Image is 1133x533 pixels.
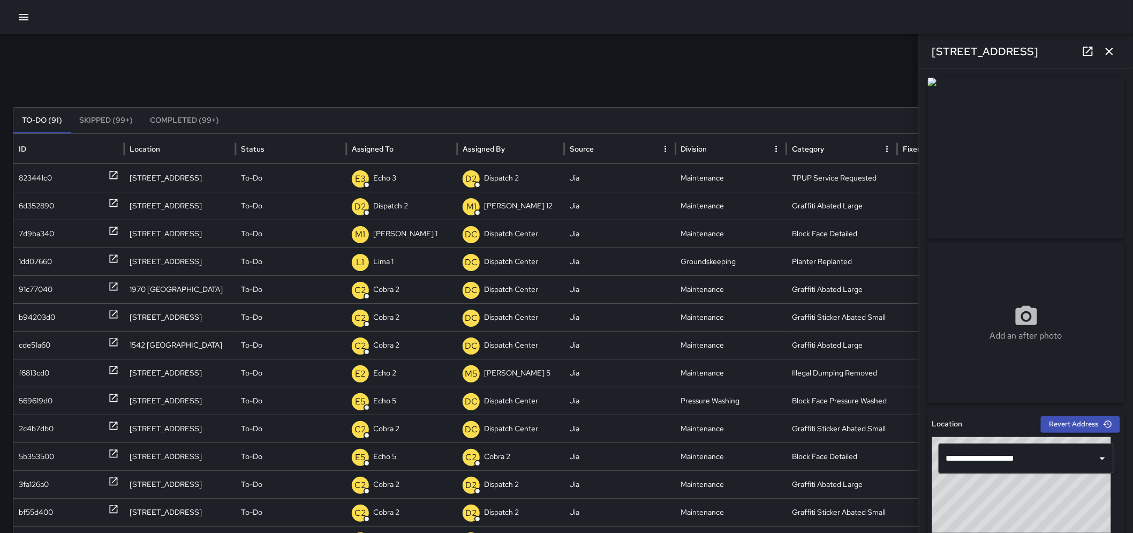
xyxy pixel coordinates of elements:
[465,284,478,297] p: DC
[903,144,943,154] div: Fixed Asset
[564,164,675,192] div: Jia
[484,220,538,247] p: Dispatch Center
[465,312,478,325] p: DC
[354,284,366,297] p: C2
[19,192,54,220] div: 6d352890
[124,164,235,192] div: 1600 San Pablo Avenue
[356,228,366,241] p: M1
[484,276,538,303] p: Dispatch Center
[357,256,365,269] p: L1
[373,304,399,331] p: Cobra 2
[19,387,52,415] div: 569619d0
[355,451,366,464] p: E5
[373,499,399,526] p: Cobra 2
[241,192,262,220] p: To-Do
[787,220,897,247] div: Block Face Detailed
[373,471,399,498] p: Cobra 2
[373,192,408,220] p: Dispatch 2
[19,220,54,247] div: 7d9ba340
[564,220,675,247] div: Jia
[373,164,396,192] p: Echo 3
[484,164,519,192] p: Dispatch 2
[564,359,675,387] div: Jia
[676,498,787,526] div: Maintenance
[19,443,54,470] div: 5b353500
[787,359,897,387] div: Illegal Dumping Removed
[465,367,478,380] p: M5
[787,470,897,498] div: Graffiti Abated Large
[880,141,895,156] button: Category column menu
[787,415,897,442] div: Graffiti Sticker Abated Small
[354,507,366,520] p: C2
[564,387,675,415] div: Jia
[465,172,477,185] p: D2
[676,192,787,220] div: Maintenance
[124,247,235,275] div: 2350 Broadway
[465,479,477,492] p: D2
[19,471,49,498] div: 3fa126a0
[465,395,478,408] p: DC
[769,141,784,156] button: Division column menu
[241,332,262,359] p: To-Do
[676,247,787,275] div: Groundskeeping
[124,303,235,331] div: 447 17th Street
[658,141,673,156] button: Source column menu
[19,248,52,275] div: 1dd07660
[676,442,787,470] div: Maintenance
[373,359,396,387] p: Echo 2
[676,220,787,247] div: Maintenance
[241,220,262,247] p: To-Do
[484,248,538,275] p: Dispatch Center
[352,144,394,154] div: Assigned To
[241,499,262,526] p: To-Do
[787,192,897,220] div: Graffiti Abated Large
[124,442,235,470] div: 2295 Broadway
[570,144,594,154] div: Source
[676,470,787,498] div: Maintenance
[465,340,478,352] p: DC
[676,359,787,387] div: Maintenance
[564,331,675,359] div: Jia
[484,332,538,359] p: Dispatch Center
[241,164,262,192] p: To-Do
[354,423,366,436] p: C2
[124,220,235,247] div: 360 22nd Street
[676,415,787,442] div: Maintenance
[465,228,478,241] p: DC
[564,498,675,526] div: Jia
[787,442,897,470] div: Block Face Detailed
[13,108,71,133] button: To-Do (91)
[564,303,675,331] div: Jia
[564,275,675,303] div: Jia
[463,144,505,154] div: Assigned By
[124,387,235,415] div: 2216 Broadway
[124,415,235,442] div: 2295 Broadway
[355,367,366,380] p: E2
[465,507,477,520] p: D2
[241,276,262,303] p: To-Do
[787,164,897,192] div: TPUP Service Requested
[355,395,366,408] p: E5
[484,192,553,220] p: [PERSON_NAME] 12
[373,332,399,359] p: Cobra 2
[564,415,675,442] div: Jia
[676,387,787,415] div: Pressure Washing
[124,275,235,303] div: 1970 Broadway
[19,499,53,526] div: bf55d400
[484,304,538,331] p: Dispatch Center
[676,303,787,331] div: Maintenance
[787,387,897,415] div: Block Face Pressure Washed
[241,144,265,154] div: Status
[71,108,141,133] button: Skipped (99+)
[564,192,675,220] div: Jia
[787,331,897,359] div: Graffiti Abated Large
[373,387,396,415] p: Echo 5
[354,479,366,492] p: C2
[676,331,787,359] div: Maintenance
[484,471,519,498] p: Dispatch 2
[681,144,707,154] div: Division
[19,164,52,192] div: 823441c0
[484,443,510,470] p: Cobra 2
[787,303,897,331] div: Graffiti Sticker Abated Small
[19,304,55,331] div: b94203d0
